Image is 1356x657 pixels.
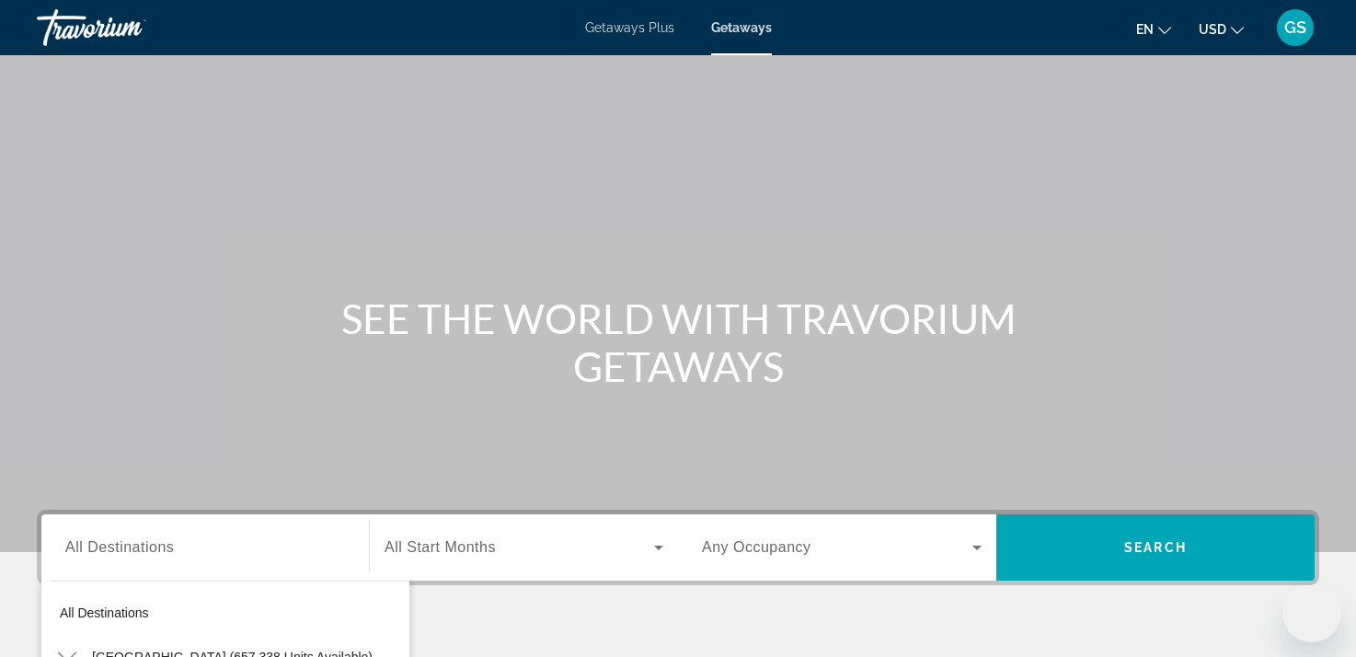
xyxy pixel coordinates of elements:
[1282,583,1341,642] iframe: Button to launch messaging window
[1271,8,1319,47] button: User Menu
[51,596,409,629] button: All destinations
[1199,22,1226,37] span: USD
[1136,16,1171,42] button: Change language
[1136,22,1154,37] span: en
[702,539,811,555] span: Any Occupancy
[996,514,1315,581] button: Search
[37,4,221,52] a: Travorium
[60,605,149,620] span: All destinations
[1199,16,1244,42] button: Change currency
[385,539,496,555] span: All Start Months
[1124,540,1187,555] span: Search
[41,514,1315,581] div: Search widget
[1284,18,1306,37] span: GS
[711,20,772,35] a: Getaways
[65,539,174,555] span: All Destinations
[585,20,674,35] a: Getaways Plus
[333,294,1023,390] h1: SEE THE WORLD WITH TRAVORIUM GETAWAYS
